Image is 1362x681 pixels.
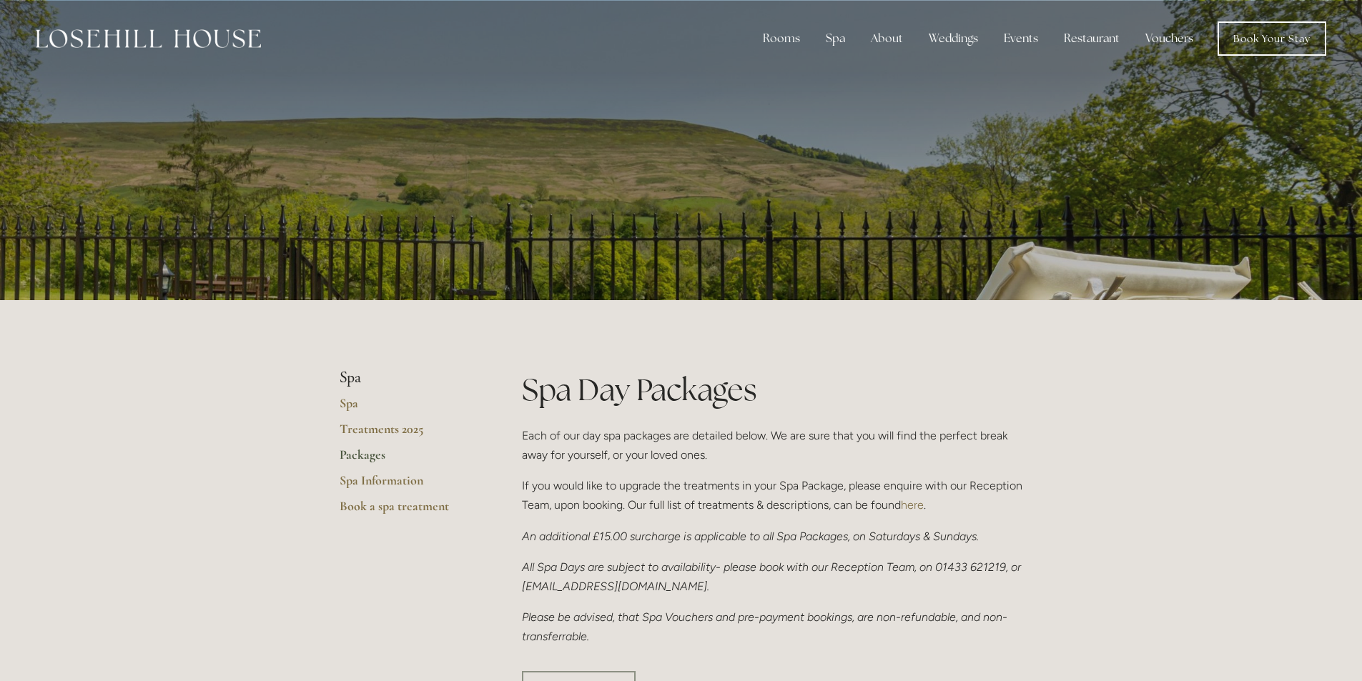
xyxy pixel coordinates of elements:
[814,24,857,53] div: Spa
[522,426,1023,464] p: Each of our day spa packages are detailed below. We are sure that you will find the perfect break...
[340,498,476,524] a: Book a spa treatment
[859,24,914,53] div: About
[340,472,476,498] a: Spa Information
[751,24,811,53] div: Rooms
[522,610,1007,643] em: Please be advised, that Spa Vouchers and pre-payment bookings, are non-refundable, and non-transf...
[36,29,261,48] img: Losehill House
[340,369,476,387] li: Spa
[1218,21,1326,56] a: Book Your Stay
[1052,24,1131,53] div: Restaurant
[522,530,979,543] em: An additional £15.00 surcharge is applicable to all Spa Packages, on Saturdays & Sundays.
[340,421,476,447] a: Treatments 2025
[917,24,990,53] div: Weddings
[522,476,1023,515] p: If you would like to upgrade the treatments in your Spa Package, please enquire with our Receptio...
[522,369,1023,411] h1: Spa Day Packages
[901,498,924,512] a: here
[1134,24,1205,53] a: Vouchers
[522,560,1024,593] em: All Spa Days are subject to availability- please book with our Reception Team, on 01433 621219, o...
[340,447,476,472] a: Packages
[992,24,1050,53] div: Events
[340,395,476,421] a: Spa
